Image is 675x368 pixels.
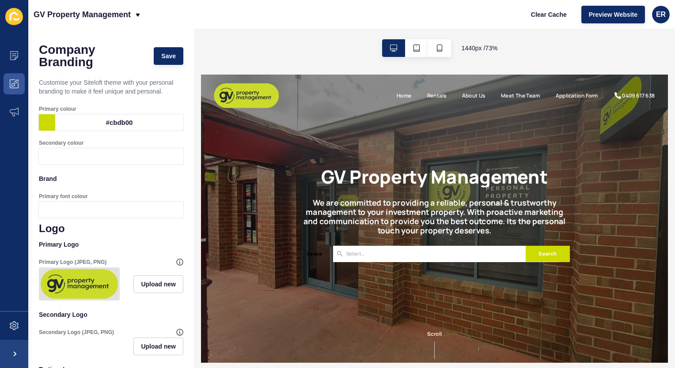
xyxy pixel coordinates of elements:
[133,233,175,255] button: Lease
[39,73,183,101] p: Customise your Siteloft theme with your personal branding to make it feel unique and personal.
[308,23,334,34] a: Rentals
[356,23,387,34] a: About Us
[41,269,118,299] img: c9e455638b4315a40dd88f43ab029ee9.png
[141,280,176,289] span: Upload new
[39,44,145,68] h1: Company Branding
[133,338,183,355] button: Upload new
[39,235,183,254] p: Primary Logo
[531,10,567,19] span: Clear Cache
[581,6,645,23] button: Preview Website
[409,23,462,34] a: Meet The Team
[574,23,619,34] div: 0409 617 638
[18,9,106,49] img: GV Property Management
[39,169,183,188] p: Brand
[198,238,242,250] input: Select...
[154,47,183,65] button: Save
[133,275,183,293] button: Upload new
[141,342,176,351] span: Upload new
[562,23,619,34] a: 0409 617 638
[164,124,473,154] h1: GV Property Management
[656,10,666,19] span: ER
[39,193,88,200] label: Primary font colour
[133,168,502,219] h2: We are committed to providing a reliable, personal & trustworthy management to your investment pr...
[55,114,183,131] div: #cbdb00
[34,4,131,26] p: GV Property Management
[39,329,114,336] label: Secondary Logo (JPEG, PNG)
[39,139,83,146] label: Secondary colour
[39,222,183,235] h1: Logo
[39,105,76,113] label: Primary colour
[462,44,498,53] span: 1440 px / 73 %
[442,233,502,255] button: Search
[161,52,176,60] span: Save
[483,23,541,34] a: Application Form
[39,305,183,324] p: Secondary Logo
[267,23,287,34] a: Home
[39,259,106,266] label: Primary Logo (JPEG, PNG)
[589,10,637,19] span: Preview Website
[523,6,574,23] button: Clear Cache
